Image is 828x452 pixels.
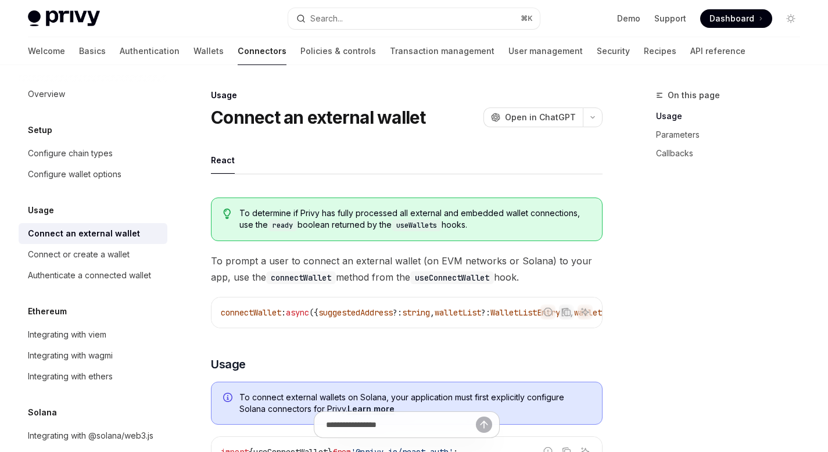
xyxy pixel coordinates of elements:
[430,307,435,318] span: ,
[392,220,442,231] code: useWallets
[476,417,492,433] button: Send message
[28,227,140,241] div: Connect an external wallet
[700,9,772,28] a: Dashboard
[490,307,560,318] span: WalletListEntry
[19,164,167,185] a: Configure wallet options
[540,304,555,320] button: Report incorrect code
[211,356,246,372] span: Usage
[268,220,297,231] code: ready
[28,429,153,443] div: Integrating with @solana/web3.js
[28,268,151,282] div: Authenticate a connected wallet
[690,37,745,65] a: API reference
[28,146,113,160] div: Configure chain types
[309,307,318,318] span: ({
[28,304,67,318] h5: Ethereum
[390,37,494,65] a: Transaction management
[223,393,235,404] svg: Info
[310,12,343,26] div: Search...
[288,8,539,29] button: Open search
[28,349,113,363] div: Integrating with wagmi
[286,307,309,318] span: async
[597,37,630,65] a: Security
[300,37,376,65] a: Policies & controls
[483,107,583,127] button: Open in ChatGPT
[578,304,593,320] button: Ask AI
[28,247,130,261] div: Connect or create a wallet
[238,37,286,65] a: Connectors
[28,37,65,65] a: Welcome
[521,14,533,23] span: ⌘ K
[193,37,224,65] a: Wallets
[505,112,576,123] span: Open in ChatGPT
[19,425,167,446] a: Integrating with @solana/web3.js
[211,146,235,174] div: React
[782,9,800,28] button: Toggle dark mode
[318,307,393,318] span: suggestedAddress
[211,89,603,101] div: Usage
[709,13,754,24] span: Dashboard
[559,304,574,320] button: Copy the contents from the code block
[19,244,167,265] a: Connect or create a wallet
[656,107,809,125] a: Usage
[281,307,286,318] span: :
[402,307,430,318] span: string
[28,203,54,217] h5: Usage
[19,143,167,164] a: Configure chain types
[221,307,281,318] span: connectWallet
[19,345,167,366] a: Integrating with wagmi
[326,412,476,437] input: Ask a question...
[393,307,402,318] span: ?:
[211,107,426,128] h1: Connect an external wallet
[79,37,106,65] a: Basics
[347,404,395,414] a: Learn more
[28,123,52,137] h5: Setup
[574,307,644,318] span: walletChainType
[656,144,809,163] a: Callbacks
[644,37,676,65] a: Recipes
[239,392,590,415] span: To connect external wallets on Solana, your application must first explicitly configure Solana co...
[211,253,603,285] span: To prompt a user to connect an external wallet (on EVM networks or Solana) to your app, use the m...
[28,87,65,101] div: Overview
[19,223,167,244] a: Connect an external wallet
[410,271,494,284] code: useConnectWallet
[656,125,809,144] a: Parameters
[435,307,481,318] span: walletList
[239,207,591,231] span: To determine if Privy has fully processed all external and embedded wallet connections, use the b...
[28,10,100,27] img: light logo
[28,167,121,181] div: Configure wallet options
[668,88,720,102] span: On this page
[19,366,167,387] a: Integrating with ethers
[19,265,167,286] a: Authenticate a connected wallet
[617,13,640,24] a: Demo
[654,13,686,24] a: Support
[120,37,180,65] a: Authentication
[223,209,231,219] svg: Tip
[19,84,167,105] a: Overview
[28,370,113,383] div: Integrating with ethers
[508,37,583,65] a: User management
[28,406,57,419] h5: Solana
[266,271,336,284] code: connectWallet
[19,324,167,345] a: Integrating with viem
[481,307,490,318] span: ?:
[28,328,106,342] div: Integrating with viem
